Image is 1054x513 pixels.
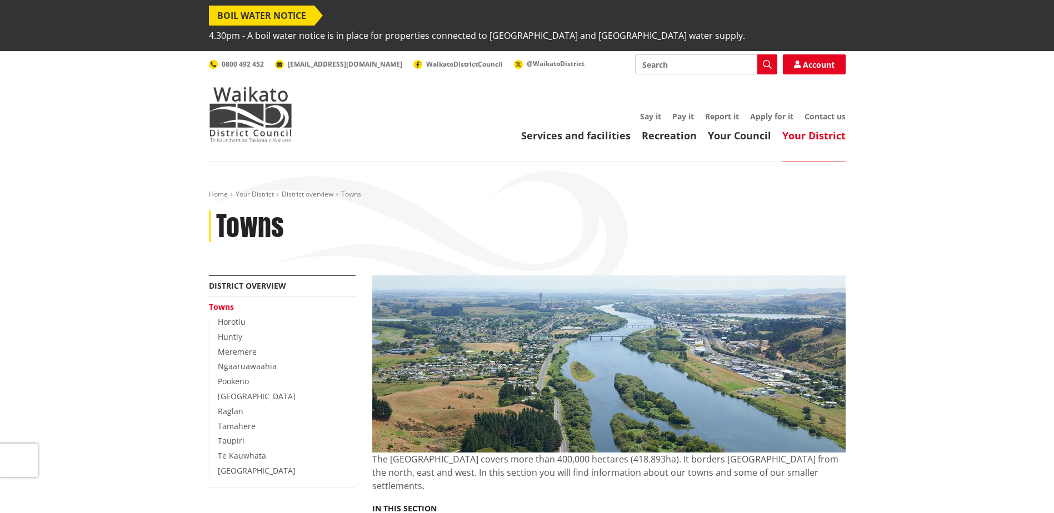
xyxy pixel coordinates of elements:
nav: breadcrumb [209,190,846,199]
span: WaikatoDistrictCouncil [426,59,503,69]
a: Pookeno [218,376,249,386]
img: Huntly-aerial-photograph [372,275,846,452]
a: Ngaaruawaahia [218,361,277,371]
span: [EMAIL_ADDRESS][DOMAIN_NAME] [288,59,402,69]
a: Your District [782,129,846,142]
a: Apply for it [750,111,793,122]
span: 4.30pm - A boil water notice is in place for properties connected to [GEOGRAPHIC_DATA] and [GEOGR... [209,26,745,46]
a: Home [209,189,228,199]
a: Account [783,54,846,74]
a: @WaikatoDistrict [514,59,585,68]
a: Raglan [218,406,243,416]
img: Waikato District Council - Te Kaunihera aa Takiwaa o Waikato [209,87,292,142]
a: Tamahere [218,421,256,431]
a: Say it [640,111,661,122]
a: District overview [282,189,333,199]
span: Towns [341,189,361,199]
input: Search input [635,54,777,74]
a: [GEOGRAPHIC_DATA] [218,465,296,476]
a: District overview [209,280,286,291]
a: Te Kauwhata [218,450,266,461]
a: Taupiri [218,435,244,446]
a: [GEOGRAPHIC_DATA] [218,391,296,401]
a: Pay it [672,111,694,122]
a: Meremere [218,346,257,357]
a: Report it [705,111,739,122]
a: Horotiu [218,316,246,327]
span: @WaikatoDistrict [527,59,585,68]
a: Recreation [642,129,697,142]
span: 0800 492 452 [222,59,264,69]
a: 0800 492 452 [209,59,264,69]
a: Contact us [805,111,846,122]
a: Services and facilities [521,129,631,142]
span: BOIL WATER NOTICE [209,6,314,26]
a: WaikatoDistrictCouncil [413,59,503,69]
a: Towns [209,301,234,312]
p: The [GEOGRAPHIC_DATA] covers more than 400,000 hectares (418.893ha). It borders [GEOGRAPHIC_DATA]... [372,452,846,492]
a: Your District [236,189,274,199]
h1: Towns [216,210,284,243]
a: [EMAIL_ADDRESS][DOMAIN_NAME] [275,59,402,69]
a: Huntly [218,331,242,342]
a: Your Council [708,129,771,142]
